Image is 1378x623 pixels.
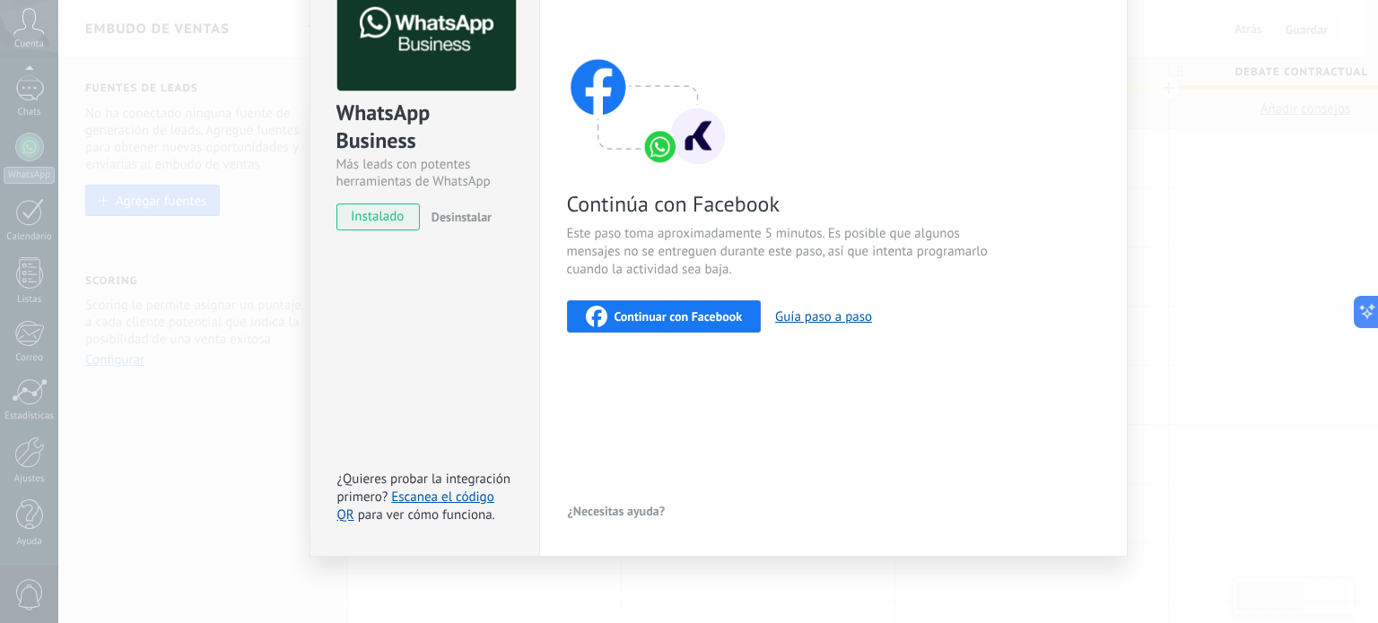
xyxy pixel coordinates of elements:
[775,308,872,325] button: Guía paso a paso
[336,99,513,156] div: WhatsApp Business
[336,156,513,190] div: Más leads con potentes herramientas de WhatsApp
[615,310,743,323] span: Continuar con Facebook
[567,300,762,333] button: Continuar con Facebook
[567,225,994,279] span: Este paso toma aproximadamente 5 minutos. Es posible que algunos mensajes no se entreguen durante...
[337,203,419,230] span: instalado
[568,505,666,517] span: ¿Necesitas ayuda?
[358,506,495,523] span: para ver cómo funciona.
[567,190,994,218] span: Continúa con Facebook
[432,209,492,225] span: Desinstalar
[424,203,492,230] button: Desinstalar
[567,24,728,168] img: connect with facebook
[337,489,494,523] a: Escanea el código QR
[337,471,511,506] span: ¿Quieres probar la integración primero?
[567,498,667,524] button: ¿Necesitas ayuda?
